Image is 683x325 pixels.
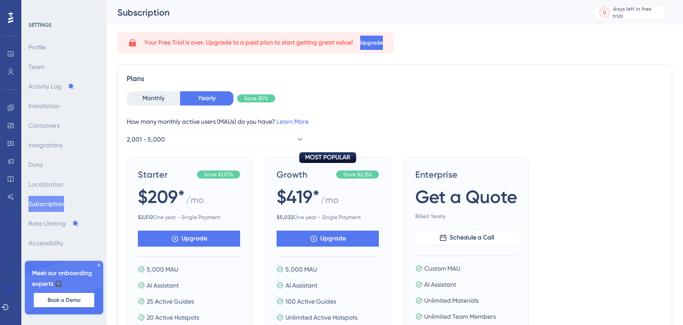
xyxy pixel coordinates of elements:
button: Subscription [28,196,64,212]
button: Upgrade [277,231,379,247]
button: Upgrade [360,36,383,50]
button: Yearly [180,91,233,106]
b: $ 2,512 [138,214,153,220]
span: Save 30% [244,95,268,102]
span: 5,000 MAU [147,264,178,275]
span: Enterprise [415,168,518,181]
button: Localization [28,176,63,192]
button: Integrations [28,137,63,153]
span: 25 Active Guides [147,296,194,307]
span: Meet our onboarding experts 🎧 [32,268,96,289]
button: Activity Log [28,78,75,94]
span: AI Assistant [147,280,179,291]
button: Accessibility [28,235,63,251]
span: One year - Single Payment [277,214,379,221]
span: $419* [277,184,320,209]
b: $ 5,032 [277,214,293,220]
span: 20 Active Hotspots [147,312,199,323]
span: 5,000 MAU [285,264,317,275]
span: Save $2,156 [343,171,372,178]
button: Rate Limiting [28,215,79,232]
span: Schedule a Call [450,232,494,243]
button: Book a Demo [34,293,94,307]
button: Data [28,157,43,173]
div: How many monthly active users (MAUs) do you have? [127,116,663,127]
span: Book a Demo [48,297,80,304]
button: Schedule a Call [415,230,518,246]
span: AI Assistant [285,280,317,291]
button: Profile [28,39,46,55]
span: / mo [321,194,338,210]
div: days left in free trial [613,5,662,20]
a: Learn More [277,118,309,125]
button: Team [28,59,44,75]
span: Save $1,076 [204,171,233,178]
span: Billed Yearly [415,213,518,220]
span: Get a Quote [415,184,517,209]
span: $209* [138,184,185,209]
button: Upgrade [138,231,240,247]
span: Growth [277,168,333,181]
span: Unlimited Team Members [424,311,496,322]
span: / mo [186,194,204,210]
span: 2,001 - 5,000 [127,134,165,145]
span: 100 Active Guides [285,296,336,307]
div: 0 [603,9,607,16]
span: Upgrade [360,39,383,46]
button: Installation [28,98,60,114]
span: Upgrade [181,233,207,244]
div: Subscription [117,6,572,19]
span: Your Free Trial is over. Upgrade to a paid plan to start getting great value! [144,37,353,48]
span: AI Assistant [424,279,456,290]
span: Starter [138,168,193,181]
button: 2,001 - 5,000 [127,130,305,148]
span: Unlimited Materials [424,295,478,306]
span: One year - Single Payment [138,214,240,221]
span: Unlimited Active Hotspots [285,312,358,323]
span: Upgrade [320,233,346,244]
div: Plans [127,73,663,84]
div: SETTINGS [28,21,100,28]
button: Containers [28,118,60,134]
div: MOST POPULAR [299,152,356,163]
button: Monthly [127,91,180,106]
span: Custom MAU [424,263,460,274]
